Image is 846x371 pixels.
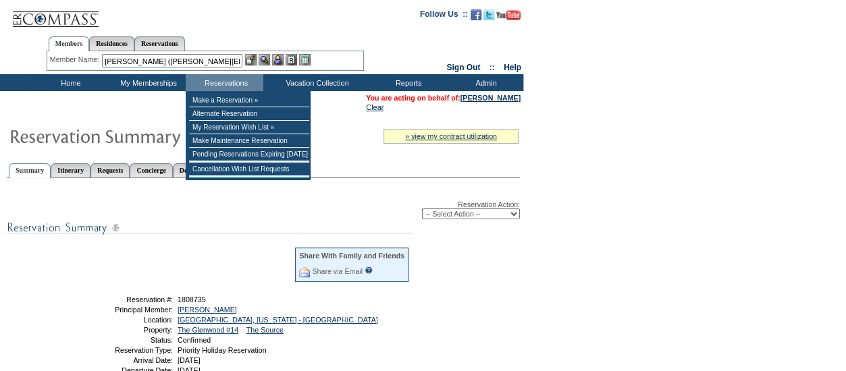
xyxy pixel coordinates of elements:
[178,326,238,334] a: The Glenwood #14
[366,103,384,111] a: Clear
[189,94,309,107] td: Make a Reservation »
[263,74,368,91] td: Vacation Collection
[51,163,90,177] a: Itinerary
[178,346,266,354] span: Priority Holiday Reservation
[50,54,102,65] div: Member Name:
[178,336,211,344] span: Confirmed
[130,163,172,177] a: Concierge
[178,316,378,324] a: [GEOGRAPHIC_DATA], [US_STATE] - [GEOGRAPHIC_DATA]
[259,54,270,65] img: View
[245,54,257,65] img: b_edit.gif
[460,94,521,102] a: [PERSON_NAME]
[76,295,173,304] td: Reservation #:
[368,74,446,91] td: Reports
[9,122,279,149] img: Reservaton Summary
[76,346,173,354] td: Reservation Type:
[496,10,521,20] img: Subscribe to our YouTube Channel
[7,219,412,236] img: subTtlResSummary.gif
[420,8,468,24] td: Follow Us ::
[405,132,497,140] a: » view my contract utilization
[76,316,173,324] td: Location:
[366,94,521,102] span: You are acting on behalf of:
[7,200,520,219] div: Reservation Action:
[189,148,309,161] td: Pending Reservations Expiring [DATE]
[446,63,480,72] a: Sign Out
[299,252,404,260] div: Share With Family and Friends
[299,54,311,65] img: b_calculator.gif
[9,163,51,178] a: Summary
[483,13,494,22] a: Follow us on Twitter
[173,163,204,177] a: Detail
[30,74,108,91] td: Home
[312,267,363,275] a: Share via Email
[496,13,521,22] a: Subscribe to our YouTube Channel
[286,54,297,65] img: Reservations
[246,326,284,334] a: The Source
[471,9,481,20] img: Become our fan on Facebook
[178,356,201,364] span: [DATE]
[49,36,90,51] a: Members
[504,63,521,72] a: Help
[89,36,134,51] a: Residences
[365,266,373,274] input: What is this?
[490,63,495,72] span: ::
[186,74,263,91] td: Reservations
[76,326,173,334] td: Property:
[189,134,309,148] td: Make Maintenance Reservation
[446,74,523,91] td: Admin
[108,74,186,91] td: My Memberships
[189,163,309,176] td: Cancellation Wish List Requests
[178,306,237,314] a: [PERSON_NAME]
[76,306,173,314] td: Principal Member:
[76,336,173,344] td: Status:
[189,107,309,121] td: Alternate Reservation
[76,356,173,364] td: Arrival Date:
[471,13,481,22] a: Become our fan on Facebook
[178,295,206,304] span: 1808735
[189,121,309,134] td: My Reservation Wish List »
[134,36,185,51] a: Reservations
[272,54,284,65] img: Impersonate
[90,163,130,177] a: Requests
[483,9,494,20] img: Follow us on Twitter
